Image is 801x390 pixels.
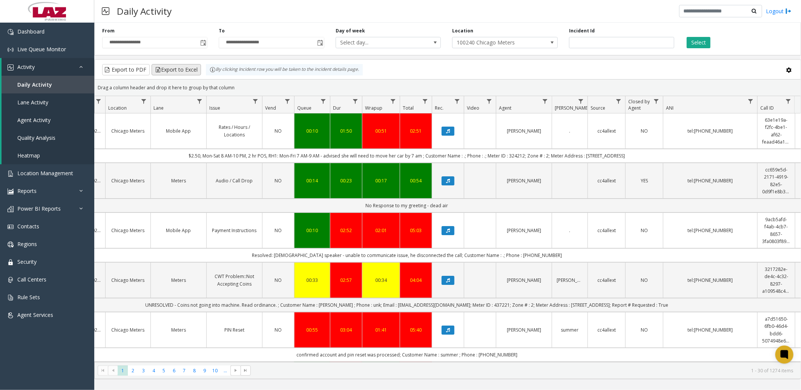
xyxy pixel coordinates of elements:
span: Page 3 [138,366,149,376]
a: tel:[PHONE_NUMBER] [668,127,753,135]
span: Select day... [336,37,420,48]
a: cc4allext [592,177,621,184]
a: Source Filter Menu [614,96,624,106]
a: Agent Activity [2,111,94,129]
a: Chicago Meters [110,127,146,135]
a: Heatmap [2,147,94,164]
img: 'icon' [8,224,14,230]
span: [PERSON_NAME] [555,105,589,111]
a: Dur Filter Menu [350,96,361,106]
span: Activity [17,63,35,70]
button: Select [687,37,710,48]
a: Payment Instructions [211,227,258,234]
img: 'icon' [8,64,14,70]
span: Agent [499,105,511,111]
div: 01:41 [367,326,395,333]
span: Call ID [760,105,774,111]
span: Queue [297,105,311,111]
a: Quality Analysis [2,129,94,147]
a: 00:23 [335,177,358,184]
a: Issue Filter Menu [250,96,261,106]
a: 02:51 [405,127,427,135]
a: tel:[PHONE_NUMBER] [668,227,753,234]
a: Rec. Filter Menu [452,96,462,106]
img: 'icon' [8,47,14,53]
a: 00:54 [405,177,427,184]
span: Go to the next page [230,366,241,376]
img: infoIcon.svg [210,67,216,73]
span: Total [403,105,414,111]
span: Video [467,105,479,111]
a: 00:10 [299,227,325,234]
span: NO [641,327,648,333]
span: Toggle popup [199,37,207,48]
span: NO [641,128,648,134]
a: Video Filter Menu [484,96,494,106]
a: NO [267,177,290,184]
a: ANI Filter Menu [746,96,756,106]
a: Audio / Call Drop [211,177,258,184]
a: 00:33 [299,277,325,284]
a: cc659e5d-2171-4919-82e5-0d9f1e8b375c [762,166,790,195]
a: [PERSON_NAME] [557,277,583,284]
a: Parker Filter Menu [576,96,586,106]
a: Chicago Meters [110,277,146,284]
a: Chicago Meters [110,177,146,184]
span: Go to the next page [233,367,239,373]
div: Drag a column header and drop it here to group by that column [95,81,801,94]
label: From [102,28,115,34]
a: [PERSON_NAME] [501,277,547,284]
a: Logout [766,7,792,15]
a: 03:04 [335,326,358,333]
a: Chicago Meters [110,326,146,333]
a: Vend Filter Menu [282,96,293,106]
label: To [219,28,225,34]
span: Source [591,105,605,111]
span: Heatmap [17,152,40,159]
a: Lane Activity [2,93,94,111]
div: 02:57 [335,277,358,284]
a: 9acb5afd-f4ab-4cb7-8657-3fa0803f89c6 [762,216,790,245]
a: cc4allext [592,127,621,135]
span: Vend [265,105,276,111]
a: Lot Filter Menu [94,96,104,106]
a: NO [267,277,290,284]
a: Mobile App [155,127,202,135]
span: Security [17,258,37,265]
span: Page 9 [199,366,210,376]
span: Page 1 [118,366,128,376]
span: Toggle popup [316,37,324,48]
a: 63e1e19a-f2fc-4be1-af62-feaad46a14db [762,116,790,145]
a: Meters [155,277,202,284]
span: Page 2 [128,366,138,376]
div: By clicking Incident row you will be taken to the incident details page. [206,64,363,75]
a: Call ID Filter Menu [783,96,793,106]
a: [PERSON_NAME] [501,177,547,184]
button: Export to Excel [152,64,201,75]
span: 100240 Chicago Meters [453,37,536,48]
span: Closed by Agent [628,98,650,111]
span: NO [641,227,648,234]
img: 'icon' [8,277,14,283]
a: CWT Problem::Not Accepting Coins [211,273,258,287]
span: YES [641,177,648,184]
a: YES [630,177,658,184]
span: Page 11 [220,366,230,376]
span: NO [275,177,282,184]
span: Agent Services [17,311,53,318]
span: Go to the last page [241,366,251,376]
a: tel:[PHONE_NUMBER] [668,177,753,184]
div: Data table [95,96,801,362]
a: 00:55 [299,326,325,333]
img: 'icon' [8,259,14,265]
a: . [557,127,583,135]
span: Lane Activity [17,99,48,106]
a: 01:50 [335,127,358,135]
